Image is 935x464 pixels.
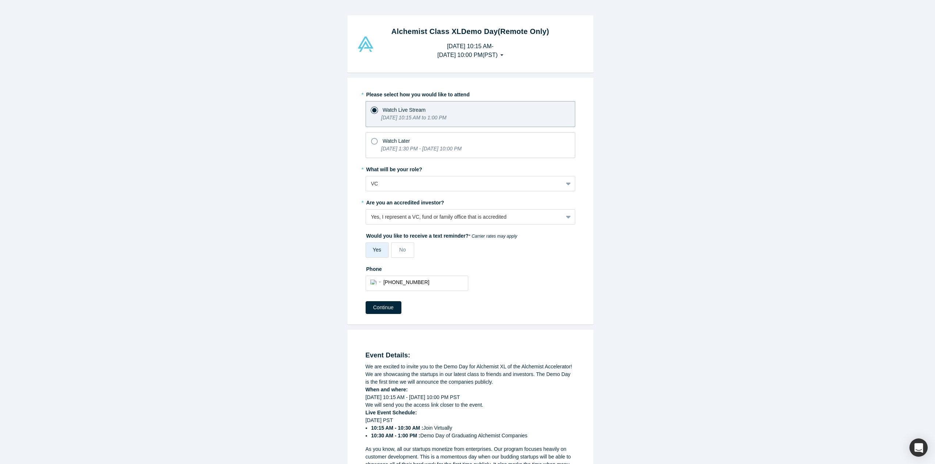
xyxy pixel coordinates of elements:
button: Continue [366,301,401,314]
div: [DATE] PST [366,417,575,440]
li: Join Virtually [371,424,575,432]
button: [DATE] 10:15 AM-[DATE] 10:00 PM(PST) [430,39,511,62]
label: Please select how you would like to attend [366,88,575,99]
span: Yes [373,247,381,253]
label: Phone [366,263,575,273]
li: Demo Day of Graduating Alchemist Companies [371,432,575,440]
strong: 10:15 AM - 10:30 AM : [371,425,423,431]
em: * Carrier rates may apply [469,234,517,239]
div: We will send you the access link closer to the event. [366,401,575,409]
div: [DATE] 10:15 AM - [DATE] 10:00 PM PST [366,394,575,401]
label: Would you like to receive a text reminder? [366,230,575,240]
div: We are excited to invite you to the Demo Day for Alchemist XL of the Alchemist Accelerator! [366,363,575,371]
label: Are you an accredited investor? [366,196,575,207]
strong: Event Details: [366,352,411,359]
label: What will be your role? [366,163,575,173]
div: We are showcasing the startups in our latest class to friends and investors. The Demo Day is the ... [366,371,575,386]
span: Watch Live Stream [383,107,426,113]
strong: 10:30 AM - 1:00 PM : [371,433,420,438]
span: No [399,247,406,253]
i: [DATE] 10:15 AM to 1:00 PM [381,115,447,120]
strong: Live Event Schedule: [366,410,417,415]
strong: Alchemist Class XL Demo Day (Remote Only) [392,27,549,35]
span: Watch Later [383,138,410,144]
img: Alchemist Vault Logo [357,37,374,52]
strong: When and where: [366,387,408,392]
i: [DATE] 1:30 PM - [DATE] 10:00 PM [381,146,462,152]
div: Yes, I represent a VC, fund or family office that is accredited [371,213,558,221]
